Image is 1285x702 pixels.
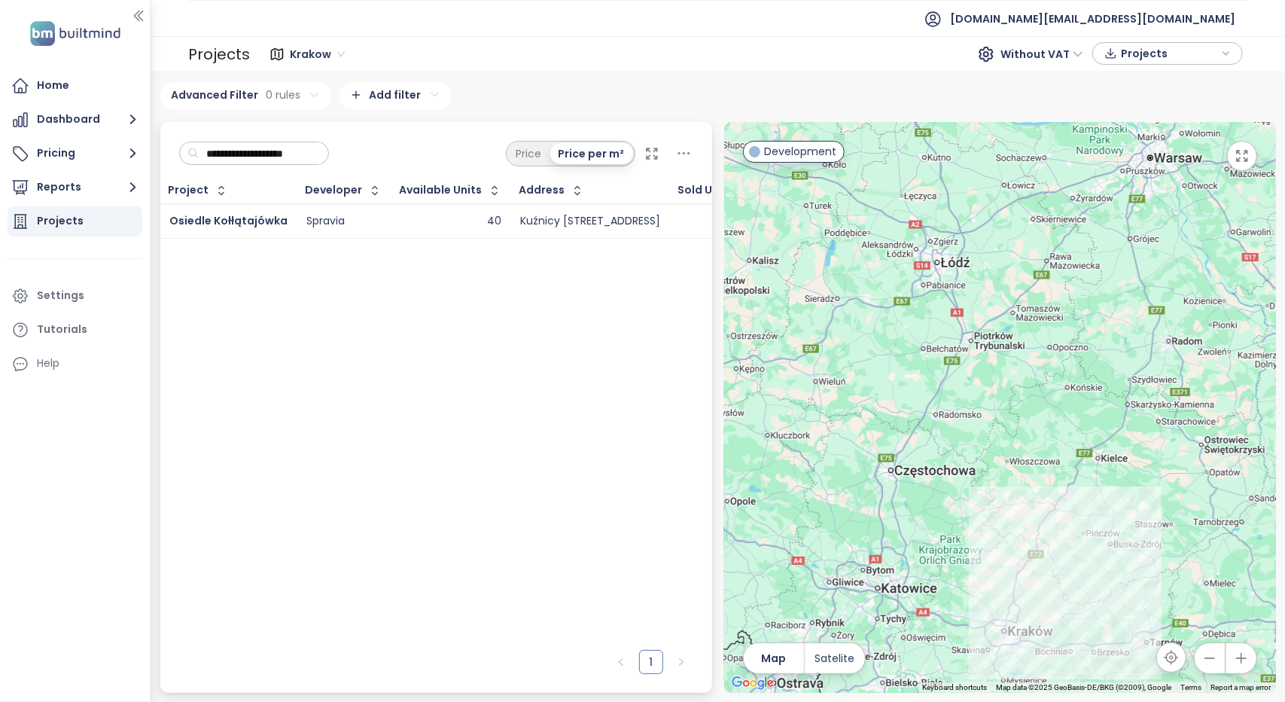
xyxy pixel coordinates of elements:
[1101,42,1235,65] div: button
[519,185,565,195] div: Address
[677,658,686,667] span: right
[306,215,345,228] div: Spravia
[290,43,345,66] span: Krakow
[160,82,331,110] div: Advanced Filter
[617,658,626,667] span: left
[678,185,734,195] span: Sold Units
[8,206,142,237] a: Projects
[997,683,1172,691] span: Map data ©2025 GeoBasis-DE/BKG (©2009), Google
[520,215,660,228] div: Kuźnicy [STREET_ADDRESS]
[37,354,59,373] div: Help
[728,673,778,693] a: Open this area in Google Maps (opens a new window)
[669,650,693,674] li: Next Page
[764,143,836,160] span: Development
[640,651,662,673] a: 1
[400,185,483,195] span: Available Units
[609,650,633,674] button: left
[761,650,786,667] span: Map
[1000,43,1083,66] span: Without VAT
[1181,683,1202,691] a: Terms (opens in new tab)
[37,286,84,305] div: Settings
[8,172,142,203] button: Reports
[728,673,778,693] img: Google
[744,643,804,673] button: Map
[8,139,142,169] button: Pricing
[339,82,452,110] div: Add filter
[508,143,550,164] div: Price
[8,315,142,345] a: Tutorials
[169,213,288,228] a: Osiedle Kołłątajówka
[37,76,69,95] div: Home
[37,212,84,230] div: Projects
[169,185,209,195] div: Project
[923,682,988,693] button: Keyboard shortcuts
[609,650,633,674] li: Previous Page
[639,650,663,674] li: 1
[26,18,125,49] img: logo
[266,87,301,103] span: 0 rules
[487,215,501,228] div: 40
[815,650,855,667] span: Satelite
[8,105,142,135] button: Dashboard
[8,349,142,379] div: Help
[306,185,363,195] div: Developer
[678,182,756,200] div: Sold Units
[37,320,87,339] div: Tutorials
[188,39,250,69] div: Projects
[669,650,693,674] button: right
[550,143,633,164] div: Price per m²
[8,281,142,311] a: Settings
[805,643,865,673] button: Satelite
[8,71,142,101] a: Home
[1211,683,1271,691] a: Report a map error
[1121,42,1218,65] span: Projects
[950,1,1235,37] span: [DOMAIN_NAME][EMAIL_ADDRESS][DOMAIN_NAME]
